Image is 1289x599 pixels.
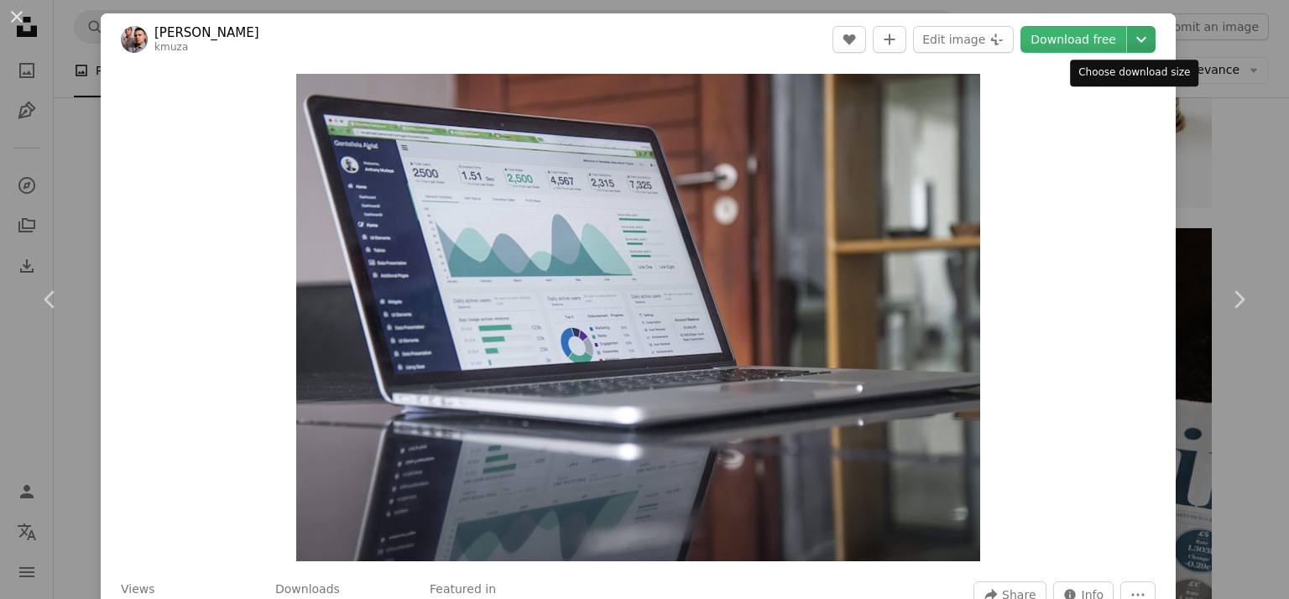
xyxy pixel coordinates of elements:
[275,581,340,598] h3: Downloads
[121,581,155,598] h3: Views
[873,26,906,53] button: Add to Collection
[296,74,980,561] img: laptop computer on glass-top table
[1020,26,1126,53] a: Download free
[296,74,980,561] button: Zoom in on this image
[913,26,1014,53] button: Edit image
[1188,219,1289,380] a: Next
[1070,60,1198,86] div: Choose download size
[154,41,189,53] a: kmuza
[154,24,259,41] a: [PERSON_NAME]
[430,581,496,598] h3: Featured in
[832,26,866,53] button: Like
[1127,26,1156,53] button: Choose download size
[121,26,148,53] img: Go to Carlos Muza's profile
